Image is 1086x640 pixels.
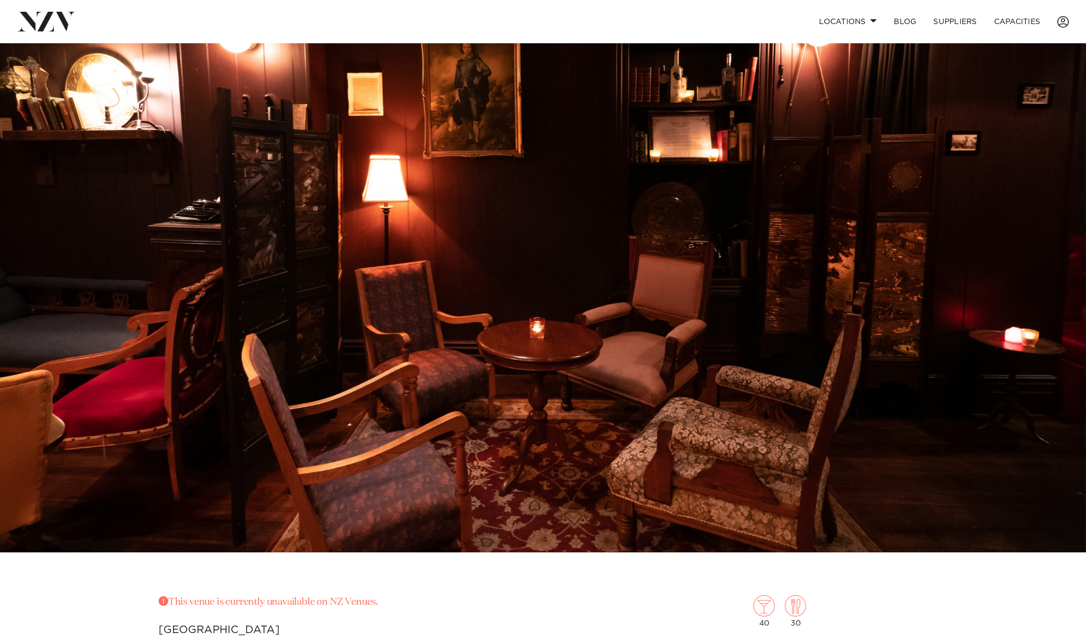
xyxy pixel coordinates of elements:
[885,10,925,33] a: BLOG
[785,595,806,616] img: dining.png
[753,595,775,627] div: 40
[785,595,806,627] div: 30
[810,10,885,33] a: Locations
[753,595,775,616] img: cocktail.png
[986,10,1049,33] a: Capacities
[159,595,678,610] p: This venue is currently unavailable on NZ Venues.
[159,625,280,635] small: [GEOGRAPHIC_DATA]
[17,12,75,31] img: nzv-logo.png
[925,10,985,33] a: SUPPLIERS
